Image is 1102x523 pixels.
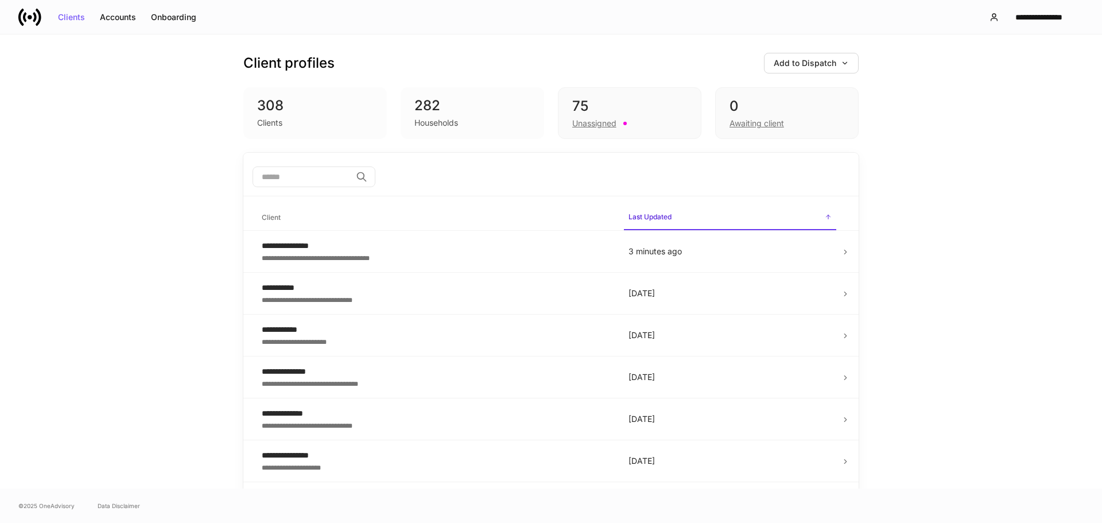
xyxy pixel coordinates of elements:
p: [DATE] [628,288,832,299]
div: Households [414,117,458,129]
span: Client [257,206,615,230]
div: Clients [58,13,85,21]
div: Awaiting client [730,118,784,129]
div: 75 [572,97,687,115]
div: 0Awaiting client [715,87,859,139]
p: 3 minutes ago [628,246,832,257]
button: Clients [51,8,92,26]
div: Onboarding [151,13,196,21]
div: 75Unassigned [558,87,701,139]
button: Onboarding [143,8,204,26]
p: [DATE] [628,371,832,383]
button: Accounts [92,8,143,26]
h6: Last Updated [628,211,672,222]
p: [DATE] [628,413,832,425]
div: 0 [730,97,844,115]
div: 282 [414,96,530,115]
div: Add to Dispatch [774,59,849,67]
p: [DATE] [628,330,832,341]
h6: Client [262,212,281,223]
div: Unassigned [572,118,616,129]
div: Accounts [100,13,136,21]
span: © 2025 OneAdvisory [18,501,75,510]
button: Add to Dispatch [764,53,859,73]
p: [DATE] [628,455,832,467]
div: 308 [257,96,373,115]
div: Clients [257,117,282,129]
span: Last Updated [624,206,836,230]
h3: Client profiles [243,54,335,72]
a: Data Disclaimer [98,501,140,510]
